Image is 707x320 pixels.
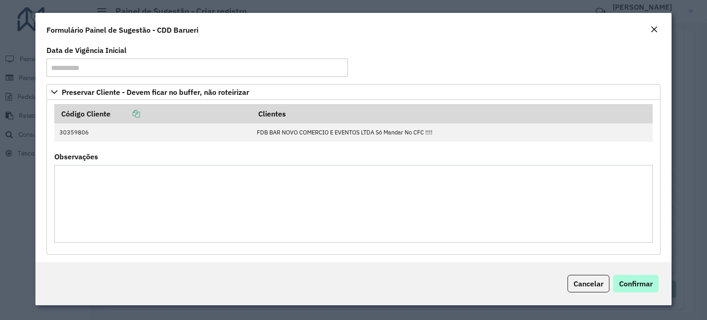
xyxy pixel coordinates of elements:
[650,26,658,33] em: Fechar
[54,123,252,142] td: 30359806
[613,275,659,292] button: Confirmar
[54,104,252,123] th: Código Cliente
[54,151,98,162] label: Observações
[252,104,653,123] th: Clientes
[619,279,653,288] span: Confirmar
[46,84,661,100] a: Preservar Cliente - Devem ficar no buffer, não roteirizar
[252,123,653,142] td: FDB BAR NOVO COMERCIO E EVENTOS LTDA Só Mandar No CFC !!!!
[46,100,661,255] div: Preservar Cliente - Devem ficar no buffer, não roteirizar
[62,88,249,96] span: Preservar Cliente - Devem ficar no buffer, não roteirizar
[110,109,140,118] a: Copiar
[574,279,603,288] span: Cancelar
[46,24,198,35] h4: Formulário Painel de Sugestão - CDD Barueri
[568,275,609,292] button: Cancelar
[648,24,661,36] button: Close
[46,45,127,56] label: Data de Vigência Inicial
